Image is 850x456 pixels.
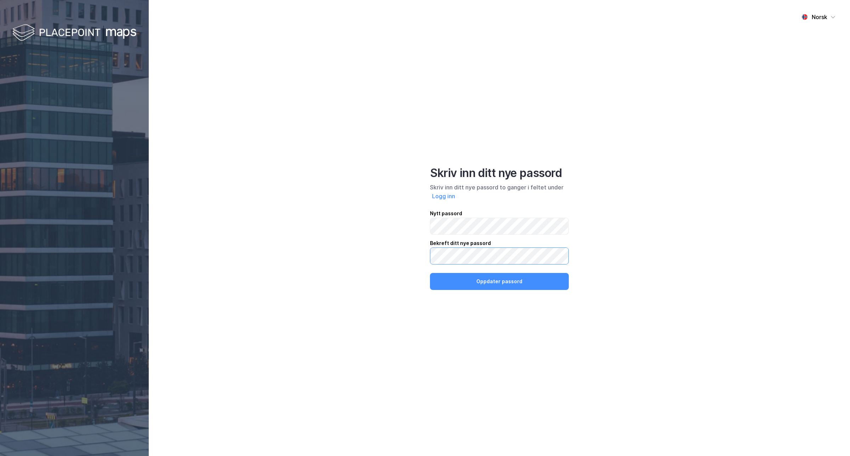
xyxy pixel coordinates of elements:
button: Logg inn [430,192,457,201]
div: Kontrollprogram for chat [815,422,850,456]
div: Norsk [812,13,827,21]
button: Oppdater passord [430,273,569,290]
img: logo-white.f07954bde2210d2a523dddb988cd2aa7.svg [12,23,136,44]
div: Skriv inn ditt nye passord [430,166,569,180]
div: Bekreft ditt nye passord [430,239,569,247]
div: Skriv inn ditt nye passord to ganger i feltet under [430,183,569,201]
iframe: Chat Widget [815,422,850,456]
div: Nytt passord [430,209,569,218]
